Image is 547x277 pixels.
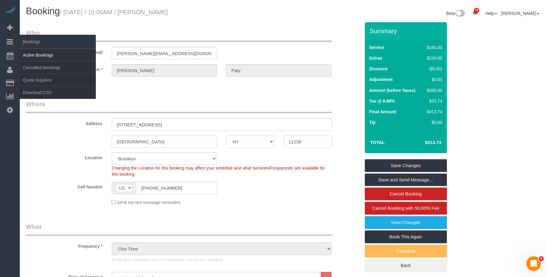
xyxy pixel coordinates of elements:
[501,11,539,16] a: [PERSON_NAME]
[406,140,441,145] h4: $413.74
[112,166,325,177] span: Changing the Location for this booking may affect your schedule and what Services/Frequencies are...
[455,10,465,18] img: New interface
[369,55,382,61] label: Extras
[226,64,331,77] input: Last Name
[20,86,96,99] a: Download CSV
[424,44,442,51] div: $160.00
[369,76,393,82] label: Adjustment
[424,119,442,125] div: $0.00
[112,257,331,263] p: Booking is complete and its Frequency cannot be changed
[424,98,442,104] div: $33.74
[474,8,479,13] span: 39
[370,140,385,145] strong: Total
[424,76,442,82] div: $0.00
[21,153,107,161] label: Location
[485,11,497,16] a: Help
[424,66,442,72] div: ($0.00)
[369,66,388,72] label: Discount
[20,35,96,49] span: Bookings
[526,256,541,271] iframe: Intercom live chat
[365,216,447,229] a: View Changes
[136,182,217,194] input: Cell Number
[365,202,447,215] a: Cancel Booking with 50.00% Fee
[20,49,96,99] ul: Bookings
[112,47,217,60] input: Email
[21,118,107,127] label: Address
[21,182,107,190] label: Cell Number
[424,109,442,115] div: $413.74
[26,100,332,113] legend: Where
[26,222,332,236] legend: What
[26,28,332,42] legend: Who
[539,256,544,261] span: 6
[365,230,447,243] a: Book This Again
[369,87,415,93] label: Amount (before Taxes)
[369,44,385,51] label: Service
[20,49,96,61] a: Active Bookings
[424,55,442,61] div: $220.00
[112,64,217,77] input: First Name
[20,61,96,74] a: Cancelled Bookings
[26,6,60,16] span: Booking
[365,188,447,200] a: Cancel Booking
[369,109,396,115] label: Final Amount
[372,205,439,211] span: Cancel Booking with 50.00% Fee
[60,9,168,16] small: / [DATE] / 10:00AM / [PERSON_NAME]
[469,6,481,19] a: 39
[112,135,217,148] input: City
[365,174,447,186] a: Save and Send Message...
[424,87,442,93] div: $380.00
[4,6,16,15] img: Automaid Logo
[446,11,465,16] a: Beta
[369,98,395,104] label: Tax @ 8.88%
[369,119,376,125] label: Tip
[117,200,180,205] span: Send me text message reminders
[365,159,447,172] a: Save Changes
[20,74,96,86] a: Quote Inquiries
[370,27,444,34] h3: Summary
[21,241,107,249] label: Frequency *
[365,259,447,272] a: Back
[283,135,331,148] input: Zip Code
